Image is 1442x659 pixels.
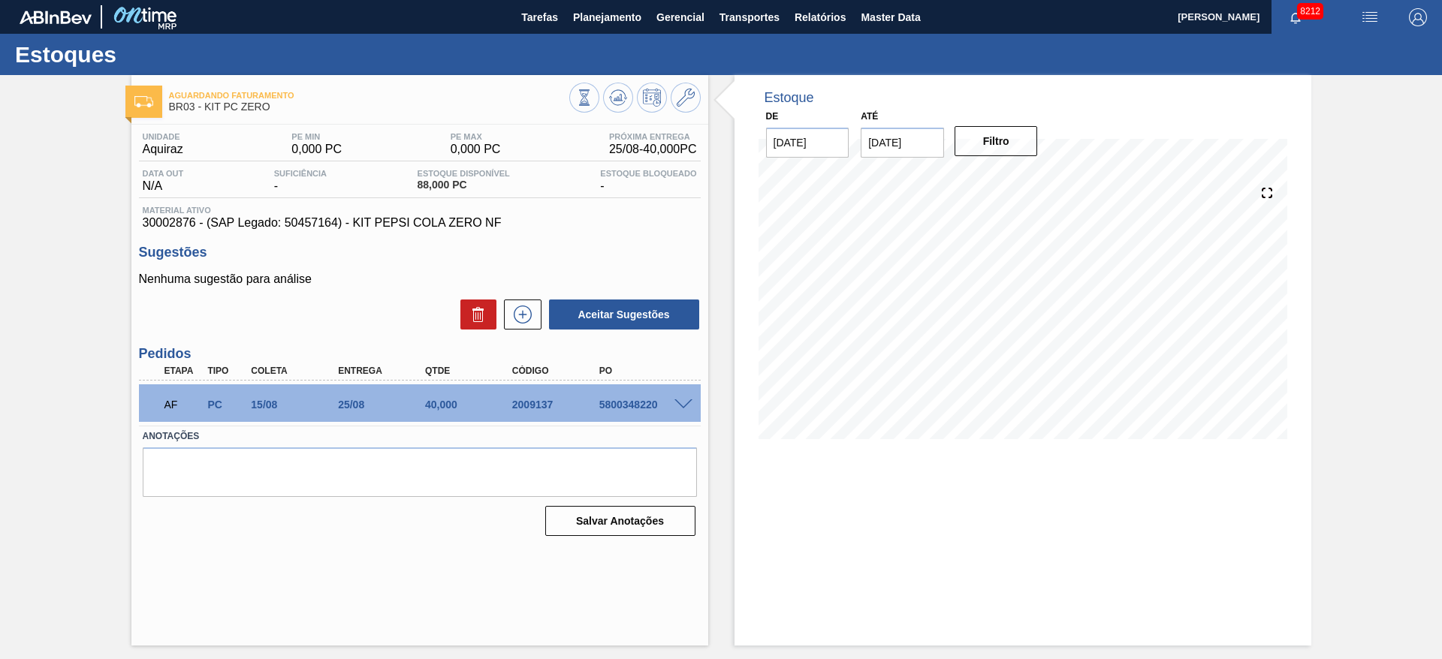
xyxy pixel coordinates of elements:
[143,426,697,447] label: Anotações
[421,366,519,376] div: Qtde
[164,399,202,411] p: AF
[609,143,697,156] span: 25/08 - 40,000 PC
[204,366,249,376] div: Tipo
[569,83,599,113] button: Visão Geral dos Estoques
[603,83,633,113] button: Atualizar Gráfico
[573,8,641,26] span: Planejamento
[1297,3,1323,20] span: 8212
[656,8,704,26] span: Gerencial
[596,399,693,411] div: 5800348220
[508,399,606,411] div: 2009137
[418,169,510,178] span: Estoque Disponível
[795,8,846,26] span: Relatórios
[334,366,432,376] div: Entrega
[418,179,510,191] span: 88,000 PC
[204,399,249,411] div: Pedido de Compra
[451,143,501,156] span: 0,000 PC
[143,216,697,230] span: 30002876 - (SAP Legado: 50457164) - KIT PEPSI COLA ZERO NF
[496,299,542,329] div: Nova sugestão
[542,298,701,331] div: Aceitar Sugestões
[596,366,693,376] div: PO
[139,346,701,362] h3: Pedidos
[861,128,944,158] input: dd/mm/yyyy
[508,366,606,376] div: Código
[143,169,184,178] span: Data out
[134,96,153,107] img: Ícone
[20,11,92,24] img: TNhmsLtSVTkK8tSr43FrP2fwEKptu5GPRR3wAAAABJRU5ErkJggg==
[1272,7,1320,28] button: Notificações
[247,399,345,411] div: 15/08/2025
[671,83,701,113] button: Ir ao Master Data / Geral
[451,132,501,141] span: PE MAX
[169,101,569,113] span: BR03 - KIT PC ZERO
[609,132,697,141] span: Próxima Entrega
[861,8,920,26] span: Master Data
[453,299,496,329] div: Excluir Sugestões
[274,169,327,178] span: Suficiência
[766,128,849,158] input: dd/mm/yyyy
[765,90,814,106] div: Estoque
[143,132,183,141] span: Unidade
[600,169,696,178] span: Estoque Bloqueado
[1409,8,1427,26] img: Logout
[270,169,330,193] div: -
[247,366,345,376] div: Coleta
[421,399,519,411] div: 40,000
[766,111,779,122] label: De
[549,299,699,329] button: Aceitar Sugestões
[334,399,432,411] div: 25/08/2025
[955,126,1038,156] button: Filtro
[291,132,342,141] span: PE MIN
[1361,8,1379,26] img: userActions
[861,111,878,122] label: Até
[596,169,700,193] div: -
[139,169,188,193] div: N/A
[139,245,701,260] h3: Sugestões
[637,83,667,113] button: Programar Estoque
[15,46,282,63] h1: Estoques
[143,143,183,156] span: Aquiraz
[169,91,569,100] span: Aguardando Faturamento
[143,206,697,215] span: Material ativo
[161,388,206,421] div: Aguardando Faturamento
[719,8,780,26] span: Transportes
[161,366,206,376] div: Etapa
[139,272,701,286] p: Nenhuma sugestão para análise
[545,506,695,536] button: Salvar Anotações
[521,8,558,26] span: Tarefas
[291,143,342,156] span: 0,000 PC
